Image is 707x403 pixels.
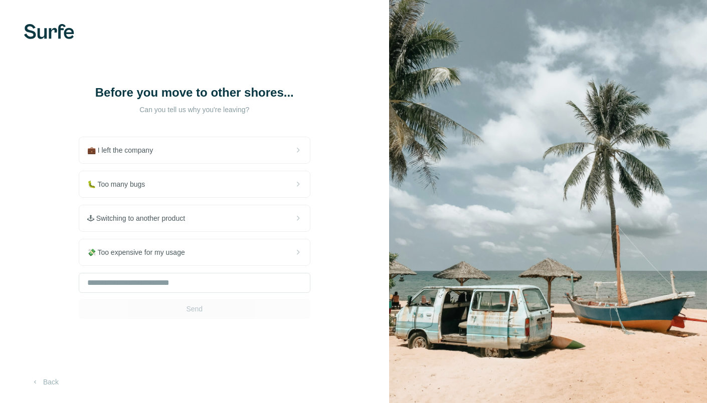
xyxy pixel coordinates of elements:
[24,24,74,39] img: Surfe's logo
[94,105,295,115] p: Can you tell us why you're leaving?
[87,213,193,223] span: 🕹 Switching to another product
[87,247,193,257] span: 💸 Too expensive for my usage
[94,85,295,101] h1: Before you move to other shores...
[87,145,161,155] span: 💼 I left the company
[24,373,66,391] button: Back
[87,179,153,189] span: 🐛 Too many bugs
